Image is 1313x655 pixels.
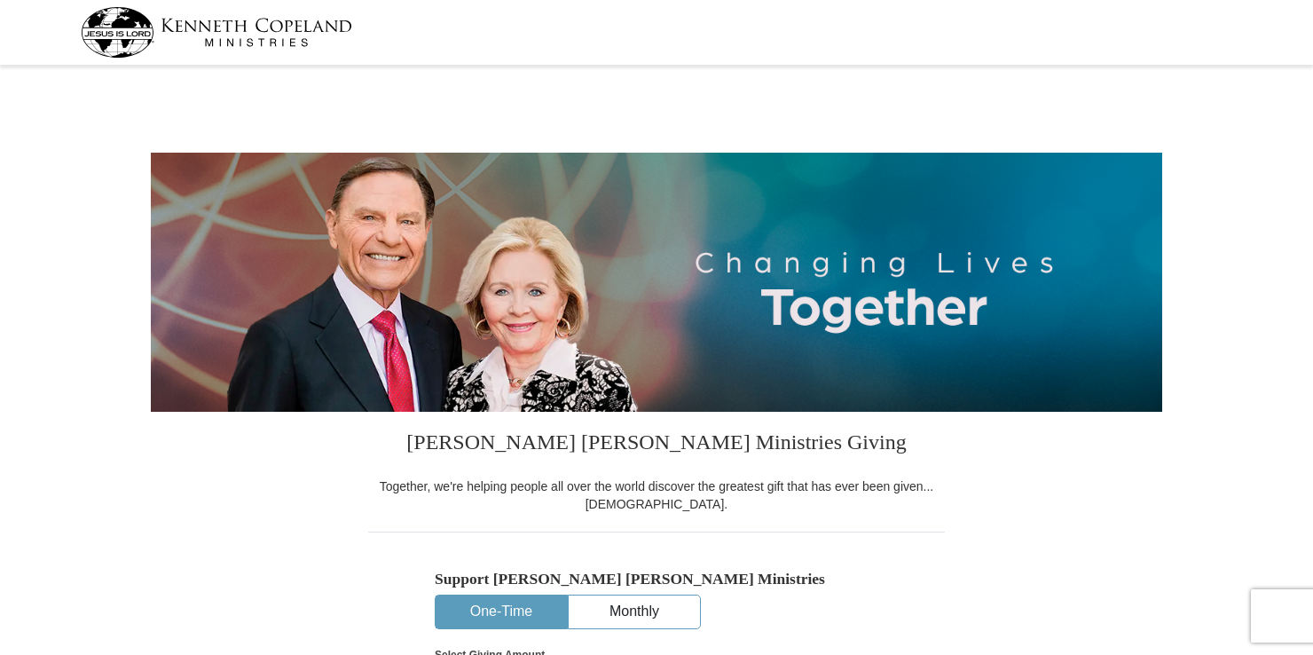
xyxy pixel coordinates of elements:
[368,477,945,513] div: Together, we're helping people all over the world discover the greatest gift that has ever been g...
[435,570,878,588] h5: Support [PERSON_NAME] [PERSON_NAME] Ministries
[368,412,945,477] h3: [PERSON_NAME] [PERSON_NAME] Ministries Giving
[81,7,352,58] img: kcm-header-logo.svg
[436,596,567,628] button: One-Time
[569,596,700,628] button: Monthly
